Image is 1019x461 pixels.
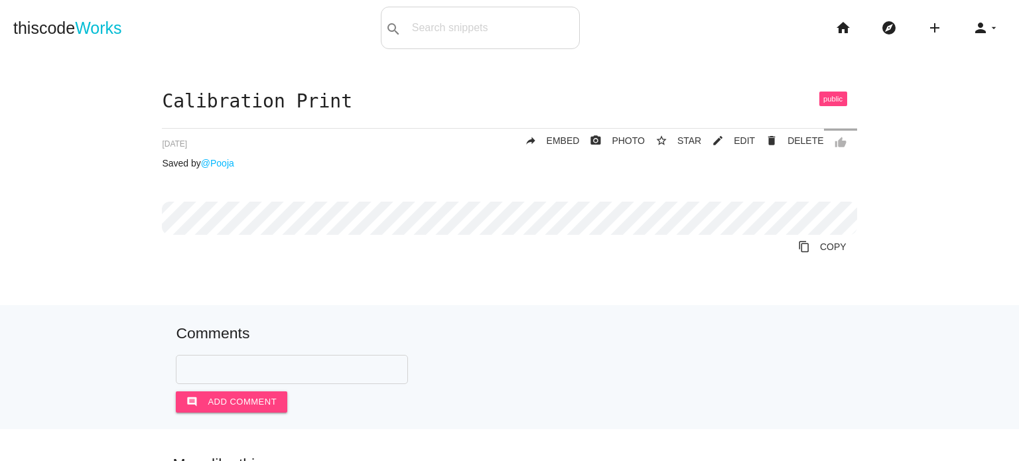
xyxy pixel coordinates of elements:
i: mode_edit [712,129,724,153]
a: photo_cameraPHOTO [579,129,645,153]
input: Search snippets [405,14,579,42]
span: EMBED [547,135,580,146]
span: EDIT [734,135,755,146]
i: person [973,7,988,49]
a: mode_editEDIT [701,129,755,153]
p: Saved by [162,158,856,168]
span: [DATE] [162,139,187,149]
h5: Comments [176,325,843,342]
span: DELETE [787,135,823,146]
i: search [385,8,401,50]
i: arrow_drop_down [988,7,999,49]
i: content_copy [798,235,810,259]
i: photo_camera [590,129,602,153]
a: @Pooja [201,158,234,168]
i: reply [525,129,537,153]
span: PHOTO [612,135,645,146]
i: star_border [655,129,667,153]
a: Delete Post [755,129,823,153]
h1: Calibration Print [162,92,856,112]
button: commentAdd comment [176,391,287,413]
button: search [381,7,405,48]
button: star_borderSTAR [645,129,701,153]
span: STAR [677,135,701,146]
i: add [927,7,943,49]
a: replyEMBED [514,129,580,153]
i: delete [766,129,778,153]
i: explore [881,7,897,49]
a: thiscodeWorks [13,7,122,49]
span: Works [75,19,121,37]
i: home [835,7,851,49]
i: comment [186,391,198,413]
a: Copy to Clipboard [787,235,857,259]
